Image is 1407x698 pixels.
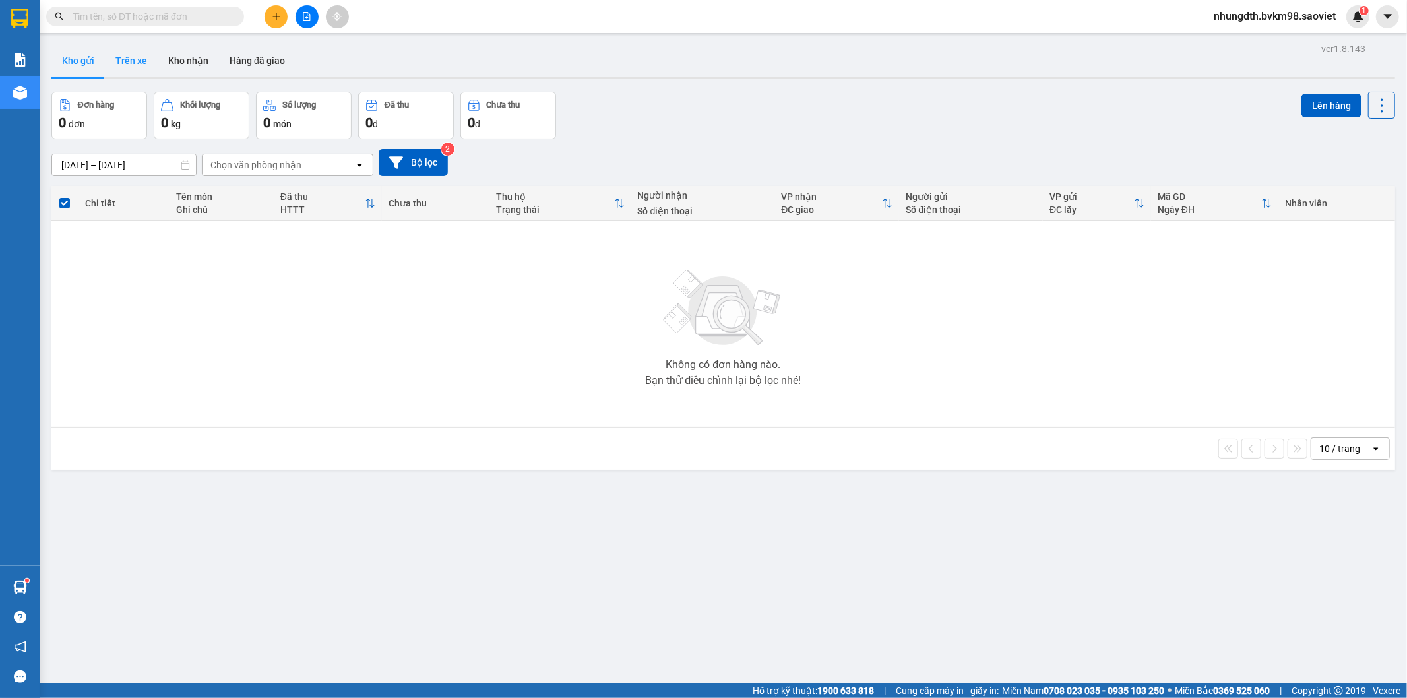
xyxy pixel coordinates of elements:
div: HTTT [280,205,365,215]
span: Hỗ trợ kỹ thuật: [753,683,874,698]
b: [DOMAIN_NAME] [176,11,319,32]
div: Ghi chú [176,205,266,215]
sup: 1 [25,579,29,583]
div: Người gửi [906,191,1036,202]
div: ver 1.8.143 [1321,42,1365,56]
div: Không có đơn hàng nào. [666,360,780,370]
span: đơn [69,119,85,129]
span: 0 [263,115,270,131]
div: Chưa thu [389,198,484,208]
span: message [14,670,26,683]
div: Số điện thoại [906,205,1036,215]
div: Nhân viên [1285,198,1388,208]
span: caret-down [1382,11,1394,22]
div: ĐC giao [781,205,882,215]
span: plus [272,12,281,21]
div: Bạn thử điều chỉnh lại bộ lọc nhé! [645,375,801,386]
input: Tìm tên, số ĐT hoặc mã đơn [73,9,228,24]
button: Kho nhận [158,45,219,77]
img: warehouse-icon [13,581,27,594]
span: | [1280,683,1282,698]
span: file-add [302,12,311,21]
div: Tên món [176,191,266,202]
button: caret-down [1376,5,1399,28]
input: Select a date range. [52,154,196,175]
h2: A9LUL4F1 [7,77,106,98]
span: search [55,12,64,21]
span: question-circle [14,611,26,623]
div: Chưa thu [487,100,520,110]
span: đ [475,119,480,129]
span: | [884,683,886,698]
span: copyright [1334,686,1343,695]
span: 0 [161,115,168,131]
img: logo-vxr [11,9,28,28]
button: plus [265,5,288,28]
span: aim [332,12,342,21]
button: Lên hàng [1301,94,1361,117]
strong: 0708 023 035 - 0935 103 250 [1044,685,1164,696]
button: Đơn hàng0đơn [51,92,147,139]
span: món [273,119,292,129]
strong: 1900 633 818 [817,685,874,696]
button: Chưa thu0đ [460,92,556,139]
th: Toggle SortBy [1151,186,1278,221]
img: warehouse-icon [13,86,27,100]
span: Miền Nam [1002,683,1164,698]
div: Ngày ĐH [1158,205,1261,215]
span: Cung cấp máy in - giấy in: [896,683,999,698]
button: Kho gửi [51,45,105,77]
button: Trên xe [105,45,158,77]
span: 0 [468,115,475,131]
div: Người nhận [638,190,768,201]
img: logo.jpg [7,11,73,77]
button: file-add [296,5,319,28]
div: Đã thu [385,100,409,110]
span: 0 [59,115,66,131]
div: Số điện thoại [638,206,768,216]
button: Số lượng0món [256,92,352,139]
button: aim [326,5,349,28]
img: solution-icon [13,53,27,67]
h2: VP Nhận: VP 7 [PERSON_NAME] [69,77,319,160]
svg: open [354,160,365,170]
strong: 0369 525 060 [1213,685,1270,696]
span: 1 [1361,6,1366,15]
span: nhungdth.bvkm98.saoviet [1203,8,1346,24]
button: Hàng đã giao [219,45,296,77]
th: Toggle SortBy [774,186,899,221]
div: Chọn văn phòng nhận [210,158,301,172]
b: Sao Việt [80,31,161,53]
span: kg [171,119,181,129]
div: Thu hộ [496,191,613,202]
span: notification [14,641,26,653]
button: Đã thu0đ [358,92,454,139]
div: Khối lượng [180,100,220,110]
span: ⚪️ [1168,688,1172,693]
div: 10 / trang [1319,442,1360,455]
div: VP nhận [781,191,882,202]
button: Bộ lọc [379,149,448,176]
img: svg+xml;base64,PHN2ZyBjbGFzcz0ibGlzdC1wbHVnX19zdmciIHhtbG5zPSJodHRwOi8vd3d3LnczLm9yZy8yMDAwL3N2Zy... [657,262,789,354]
th: Toggle SortBy [274,186,382,221]
span: Miền Bắc [1175,683,1270,698]
svg: open [1371,443,1381,454]
div: Đã thu [280,191,365,202]
div: VP gửi [1049,191,1134,202]
div: Chi tiết [85,198,164,208]
sup: 1 [1360,6,1369,15]
div: Số lượng [282,100,316,110]
th: Toggle SortBy [1043,186,1151,221]
div: Trạng thái [496,205,613,215]
span: đ [373,119,378,129]
sup: 2 [441,143,454,156]
span: 0 [365,115,373,131]
div: ĐC lấy [1049,205,1134,215]
img: icon-new-feature [1352,11,1364,22]
div: Mã GD [1158,191,1261,202]
button: Khối lượng0kg [154,92,249,139]
th: Toggle SortBy [489,186,631,221]
div: Đơn hàng [78,100,114,110]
